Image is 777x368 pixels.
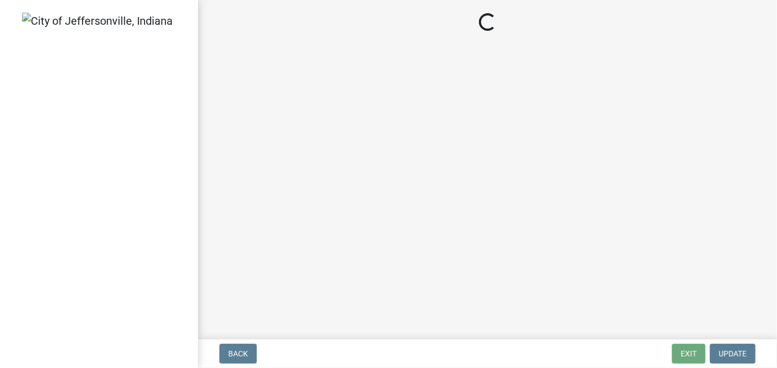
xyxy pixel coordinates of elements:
[710,344,756,364] button: Update
[719,349,747,358] span: Update
[228,349,248,358] span: Back
[219,344,257,364] button: Back
[672,344,706,364] button: Exit
[22,13,173,29] img: City of Jeffersonville, Indiana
